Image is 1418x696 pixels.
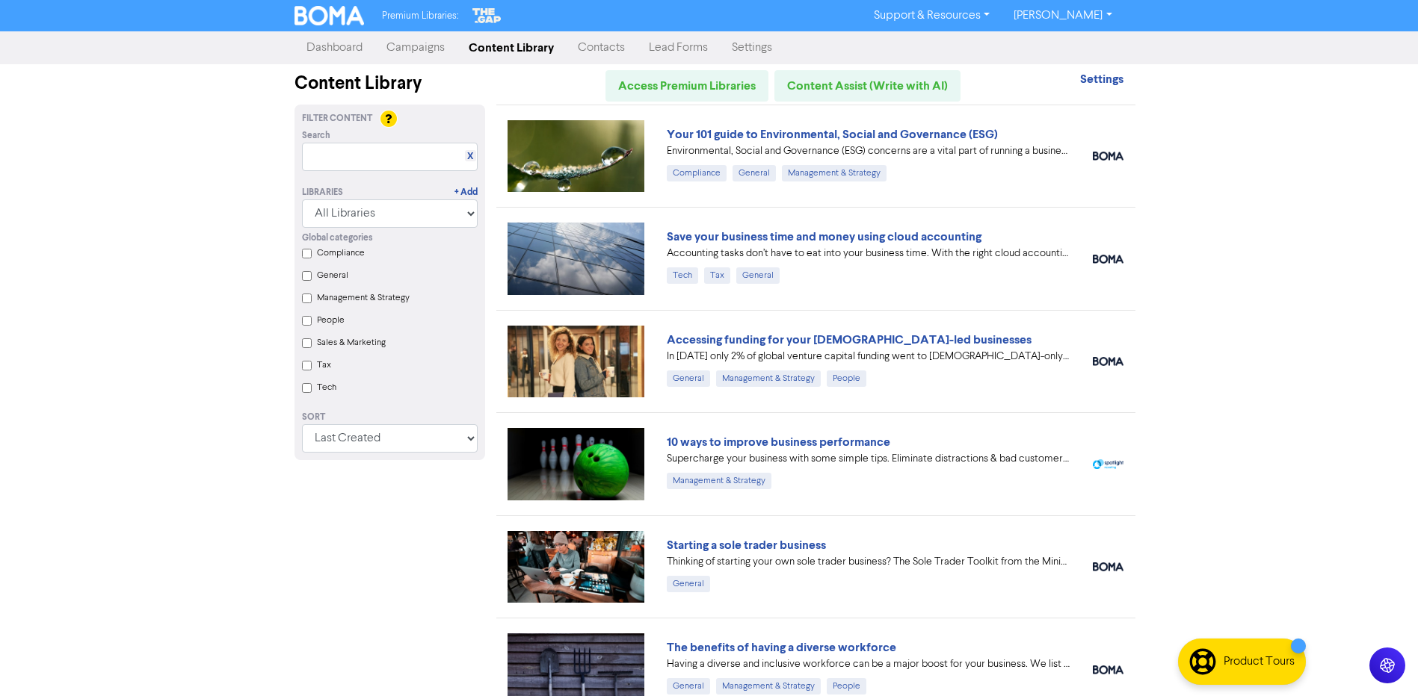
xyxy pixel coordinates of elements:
a: Accessing funding for your [DEMOGRAPHIC_DATA]-led businesses [667,332,1032,347]
div: Sort [302,411,478,424]
div: Tax [704,267,730,284]
a: Settings [720,33,784,63]
div: People [827,678,866,695]
a: [PERSON_NAME] [1002,4,1123,28]
div: Accounting tasks don’t have to eat into your business time. With the right cloud accounting softw... [667,246,1070,261]
label: Compliance [317,246,365,260]
div: Content Library [295,70,485,97]
label: General [317,269,348,282]
img: spotlight [1093,459,1123,469]
div: General [736,267,780,284]
a: 10 ways to improve business performance [667,435,890,450]
div: Management & Strategy [667,473,771,489]
a: Starting a sole trader business [667,538,826,553]
a: Save your business time and money using cloud accounting [667,229,981,244]
a: Your 101 guide to Environmental, Social and Governance (ESG) [667,127,998,142]
label: Management & Strategy [317,291,410,305]
label: Tax [317,358,331,372]
div: Libraries [302,186,343,199]
a: X [467,151,473,162]
div: Environmental, Social and Governance (ESG) concerns are a vital part of running a business. Our 1... [667,143,1070,159]
img: boma [1093,357,1123,366]
img: boma [1093,562,1123,571]
a: Content Assist (Write with AI) [774,70,961,102]
div: General [667,576,710,592]
a: + Add [454,186,478,199]
div: In 2024 only 2% of global venture capital funding went to female-only founding teams. We highligh... [667,349,1070,364]
a: Campaigns [374,33,457,63]
a: Dashboard [295,33,374,63]
span: Search [302,129,330,143]
a: The benefits of having a diverse workforce [667,640,896,655]
div: Filter Content [302,112,478,125]
img: BOMA Logo [295,6,365,25]
div: Management & Strategy [716,678,821,695]
div: Compliance [667,165,727,181]
div: General [667,678,710,695]
label: Tech [317,381,336,394]
div: Supercharge your business with some simple tips. Eliminate distractions & bad customers, get a pl... [667,451,1070,467]
a: Access Premium Libraries [605,70,768,102]
span: Premium Libraries: [382,11,458,21]
strong: Settings [1080,72,1123,87]
div: Management & Strategy [782,165,887,181]
label: People [317,314,345,327]
a: Support & Resources [862,4,1002,28]
img: The Gap [470,6,503,25]
div: General [667,370,710,387]
a: Contacts [566,33,637,63]
div: Management & Strategy [716,370,821,387]
div: Global categories [302,232,478,245]
div: Having a diverse and inclusive workforce can be a major boost for your business. We list four of ... [667,656,1070,672]
iframe: Chat Widget [1343,624,1418,696]
label: Sales & Marketing [317,336,386,349]
div: Tech [667,267,698,284]
a: Lead Forms [637,33,720,63]
img: boma_accounting [1093,255,1123,264]
a: Content Library [457,33,566,63]
div: General [733,165,776,181]
div: Thinking of starting your own sole trader business? The Sole Trader Toolkit from the Ministry of ... [667,554,1070,570]
img: boma [1093,152,1123,161]
a: Settings [1080,74,1123,86]
img: boma [1093,665,1123,674]
div: People [827,370,866,387]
